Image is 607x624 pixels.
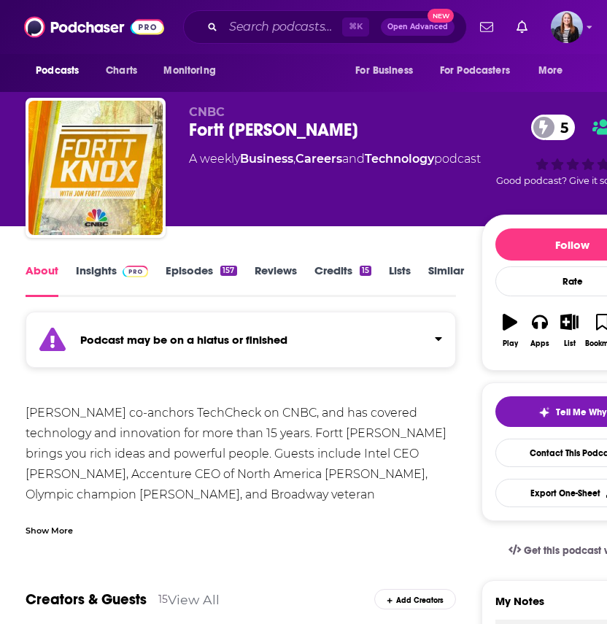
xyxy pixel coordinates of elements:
[511,15,533,39] a: Show notifications dropdown
[474,15,499,39] a: Show notifications dropdown
[255,263,297,297] a: Reviews
[564,339,576,348] div: List
[189,150,481,168] div: A weekly podcast
[387,23,448,31] span: Open Advanced
[166,263,236,297] a: Episodes157
[28,101,163,235] img: Fortt Knox
[360,266,371,276] div: 15
[314,263,371,297] a: Credits15
[440,61,510,81] span: For Podcasters
[76,263,148,297] a: InsightsPodchaser Pro
[26,590,147,609] a: Creators & Guests
[183,10,467,44] div: Search podcasts, credits, & more...
[389,263,411,297] a: Lists
[26,320,456,368] section: Click to expand status details
[551,11,583,43] button: Show profile menu
[240,152,293,166] a: Business
[26,263,58,297] a: About
[80,333,287,347] strong: Podcast may be on a hiatus or finished
[26,57,98,85] button: open menu
[374,589,456,609] div: Add Creators
[538,61,563,81] span: More
[503,339,518,348] div: Play
[123,266,148,277] img: Podchaser Pro
[36,61,79,81] span: Podcasts
[96,57,146,85] a: Charts
[26,403,456,566] div: [PERSON_NAME] co-anchors TechCheck on CNBC, and has covered technology and innovation for more th...
[355,61,413,81] span: For Business
[163,61,215,81] span: Monitoring
[551,11,583,43] img: User Profile
[345,57,431,85] button: open menu
[428,263,464,297] a: Similar
[554,304,584,357] button: List
[551,11,583,43] span: Logged in as annarice
[495,304,525,357] button: Play
[525,304,555,357] button: Apps
[381,18,455,36] button: Open AdvancedNew
[342,18,369,36] span: ⌘ K
[430,57,531,85] button: open menu
[293,152,295,166] span: ,
[365,152,434,166] a: Technology
[153,57,234,85] button: open menu
[556,407,606,418] span: Tell Me Why
[295,152,342,166] a: Careers
[223,15,342,39] input: Search podcasts, credits, & more...
[528,57,581,85] button: open menu
[428,9,454,23] span: New
[220,266,236,276] div: 157
[158,593,168,606] div: 15
[189,105,225,119] span: CNBC
[342,152,365,166] span: and
[546,115,576,140] span: 5
[168,592,220,607] a: View All
[538,407,550,418] img: tell me why sparkle
[530,339,549,348] div: Apps
[531,115,576,140] a: 5
[106,61,137,81] span: Charts
[24,13,164,41] img: Podchaser - Follow, Share and Rate Podcasts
